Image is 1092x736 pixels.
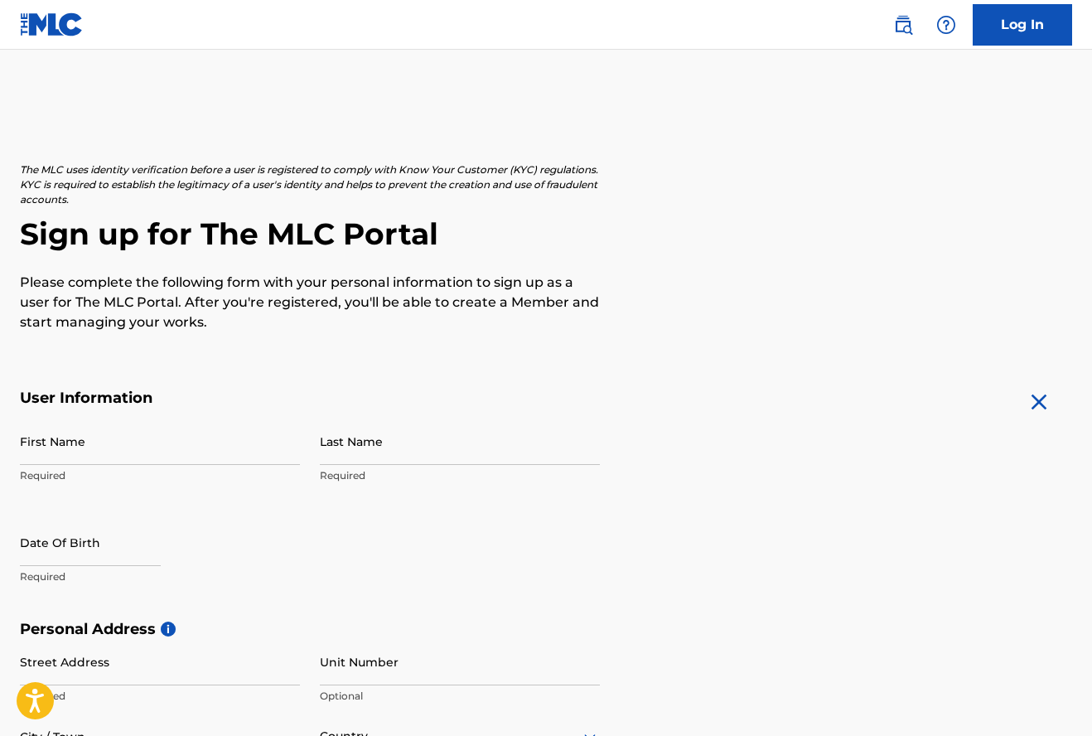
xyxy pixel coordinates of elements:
[20,569,300,584] p: Required
[20,620,1072,639] h5: Personal Address
[20,12,84,36] img: MLC Logo
[1026,389,1052,415] img: close
[973,4,1072,46] a: Log In
[20,689,300,704] p: Required
[887,8,920,41] a: Public Search
[936,15,956,35] img: help
[893,15,913,35] img: search
[161,622,176,637] span: i
[320,689,600,704] p: Optional
[930,8,963,41] div: Help
[20,468,300,483] p: Required
[20,215,1072,253] h2: Sign up for The MLC Portal
[20,389,600,408] h5: User Information
[20,273,600,332] p: Please complete the following form with your personal information to sign up as a user for The ML...
[320,468,600,483] p: Required
[20,162,600,207] p: The MLC uses identity verification before a user is registered to comply with Know Your Customer ...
